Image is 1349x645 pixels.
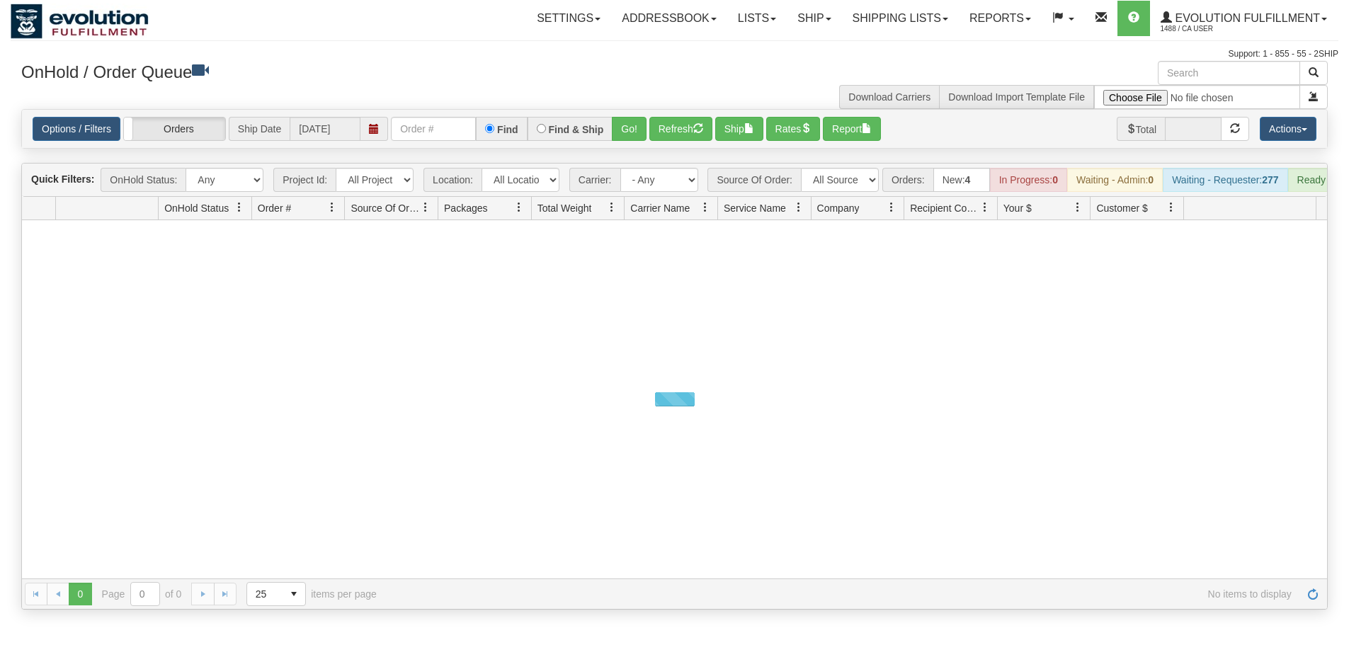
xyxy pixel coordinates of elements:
a: Options / Filters [33,117,120,141]
a: Addressbook [611,1,727,36]
a: Service Name filter column settings [787,195,811,219]
button: Rates [766,117,821,141]
span: Page of 0 [102,582,182,606]
a: Reports [959,1,1042,36]
a: Lists [727,1,787,36]
label: Orders [124,118,225,140]
a: Your $ filter column settings [1066,195,1090,219]
input: Order # [391,117,476,141]
span: Project Id: [273,168,336,192]
a: Carrier Name filter column settings [693,195,717,219]
a: OnHold Status filter column settings [227,195,251,219]
span: 25 [256,587,274,601]
button: Refresh [649,117,712,141]
button: Ship [715,117,763,141]
span: Your $ [1003,201,1032,215]
a: Recipient Country filter column settings [973,195,997,219]
input: Import [1094,85,1300,109]
a: Total Weight filter column settings [600,195,624,219]
span: Carrier Name [630,201,690,215]
div: New: [933,168,990,192]
span: Order # [258,201,291,215]
a: Source Of Order filter column settings [414,195,438,219]
strong: 4 [965,174,971,185]
button: Actions [1260,117,1316,141]
a: Ship [787,1,841,36]
span: OnHold Status [164,201,229,215]
label: Find & Ship [549,125,604,135]
a: Company filter column settings [880,195,904,219]
span: Orders: [882,168,933,192]
span: Page 0 [69,583,91,605]
a: Download Import Template File [948,91,1085,103]
button: Search [1299,61,1328,85]
span: Evolution Fulfillment [1172,12,1320,24]
span: Recipient Country [910,201,979,215]
span: No items to display [397,588,1292,600]
a: Download Carriers [848,91,930,103]
strong: 277 [1262,174,1278,185]
button: Report [823,117,881,141]
span: Packages [444,201,487,215]
div: grid toolbar [22,164,1327,197]
span: Source Of Order: [707,168,801,192]
span: select [283,583,305,605]
a: Customer $ filter column settings [1159,195,1183,219]
span: Total Weight [537,201,592,215]
div: Waiting - Admin: [1067,168,1163,192]
button: Go! [612,117,647,141]
a: Order # filter column settings [320,195,344,219]
strong: 0 [1148,174,1154,185]
img: logo1488.jpg [11,4,149,39]
span: Company [817,201,860,215]
label: Find [497,125,518,135]
strong: 0 [1052,174,1058,185]
span: OnHold Status: [101,168,186,192]
a: Evolution Fulfillment 1488 / CA User [1150,1,1338,36]
span: 1488 / CA User [1161,22,1267,36]
h3: OnHold / Order Queue [21,61,664,81]
span: Service Name [724,201,786,215]
iframe: chat widget [1316,250,1348,394]
a: Shipping lists [842,1,959,36]
span: Carrier: [569,168,620,192]
div: Waiting - Requester: [1163,168,1287,192]
div: Support: 1 - 855 - 55 - 2SHIP [11,48,1338,60]
label: Quick Filters: [31,172,94,186]
span: Source Of Order [351,201,420,215]
span: items per page [246,582,377,606]
a: Refresh [1302,583,1324,605]
span: Customer $ [1096,201,1147,215]
span: Total [1117,117,1166,141]
a: Packages filter column settings [507,195,531,219]
span: Location: [423,168,482,192]
div: In Progress: [990,168,1067,192]
span: Page sizes drop down [246,582,306,606]
input: Search [1158,61,1300,85]
span: Ship Date [229,117,290,141]
a: Settings [526,1,611,36]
